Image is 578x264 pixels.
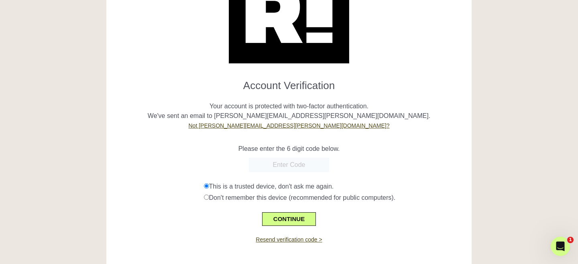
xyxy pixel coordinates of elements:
iframe: Intercom live chat [551,237,570,256]
a: Not [PERSON_NAME][EMAIL_ADDRESS][PERSON_NAME][DOMAIN_NAME]? [188,122,389,129]
div: Don't remember this device (recommended for public computers). [204,193,466,203]
div: This is a trusted device, don't ask me again. [204,182,466,191]
p: Your account is protected with two-factor authentication. We've sent an email to [PERSON_NAME][EM... [112,92,466,130]
p: Please enter the 6 digit code below. [112,144,466,154]
a: Resend verification code > [256,236,322,243]
span: 1 [567,237,574,243]
input: Enter Code [249,158,329,172]
button: CONTINUE [262,212,316,226]
h1: Account Verification [112,73,466,92]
